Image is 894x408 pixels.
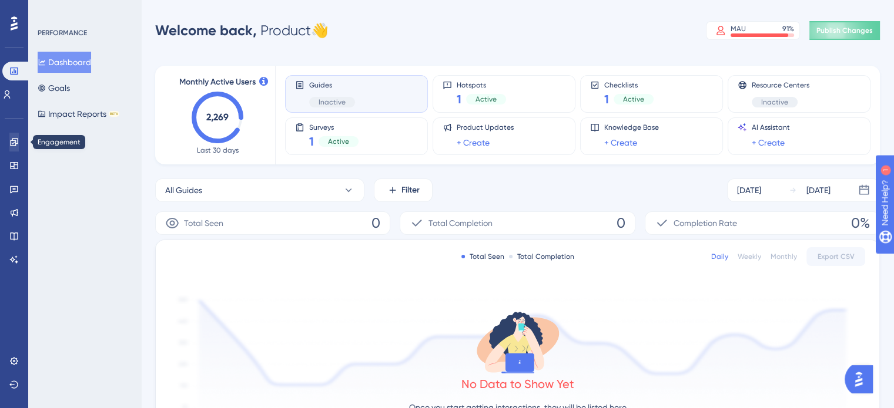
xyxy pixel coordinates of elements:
[309,123,359,131] span: Surveys
[782,24,794,33] div: 91 %
[401,183,420,197] span: Filter
[806,247,865,266] button: Export CSV
[457,123,514,132] span: Product Updates
[623,95,644,104] span: Active
[816,26,873,35] span: Publish Changes
[428,216,493,230] span: Total Completion
[674,216,737,230] span: Completion Rate
[604,136,637,150] a: + Create
[184,216,223,230] span: Total Seen
[476,95,497,104] span: Active
[604,91,609,107] span: 1
[845,362,880,397] iframe: UserGuiding AI Assistant Launcher
[771,252,797,261] div: Monthly
[461,252,504,261] div: Total Seen
[197,146,239,155] span: Last 30 days
[461,376,574,392] div: No Data to Show Yet
[165,183,202,197] span: All Guides
[38,103,119,124] button: Impact ReportsBETA
[731,24,746,33] div: MAU
[206,112,229,123] text: 2,269
[752,123,790,132] span: AI Assistant
[155,178,364,202] button: All Guides
[761,97,788,107] span: Inactive
[617,214,625,232] span: 0
[374,178,433,202] button: Filter
[457,136,490,150] a: + Create
[604,123,659,132] span: Knowledge Base
[82,6,85,15] div: 1
[371,214,380,232] span: 0
[109,111,119,117] div: BETA
[752,80,809,90] span: Resource Centers
[328,137,349,146] span: Active
[818,252,855,261] span: Export CSV
[38,77,70,99] button: Goals
[457,80,506,89] span: Hotspots
[711,252,728,261] div: Daily
[179,75,256,89] span: Monthly Active Users
[38,28,87,38] div: PERFORMANCE
[752,136,785,150] a: + Create
[38,52,91,73] button: Dashboard
[604,80,654,89] span: Checklists
[809,21,880,40] button: Publish Changes
[737,183,761,197] div: [DATE]
[28,3,73,17] span: Need Help?
[309,80,355,90] span: Guides
[319,97,346,107] span: Inactive
[738,252,761,261] div: Weekly
[457,91,461,107] span: 1
[155,22,257,39] span: Welcome back,
[309,133,314,150] span: 1
[806,183,831,197] div: [DATE]
[851,214,870,232] span: 0%
[509,252,574,261] div: Total Completion
[155,21,329,40] div: Product 👋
